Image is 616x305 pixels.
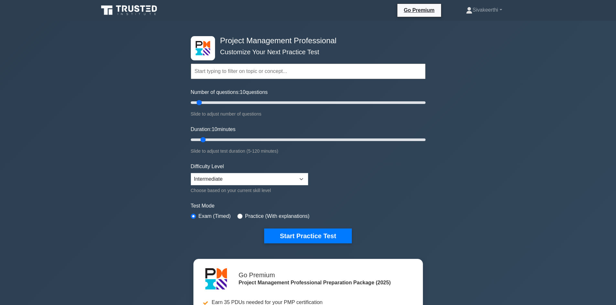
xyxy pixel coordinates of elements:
[191,187,308,194] div: Choose based on your current skill level
[450,4,517,16] a: Sivakeerthi
[199,212,231,220] label: Exam (Timed)
[218,36,394,46] h4: Project Management Professional
[191,88,268,96] label: Number of questions: questions
[245,212,309,220] label: Practice (With explanations)
[264,229,351,243] button: Start Practice Test
[191,64,426,79] input: Start typing to filter on topic or concept...
[191,147,426,155] div: Slide to adjust test duration (5-120 minutes)
[240,89,246,95] span: 10
[211,127,217,132] span: 10
[191,163,224,170] label: Difficulty Level
[400,6,438,14] a: Go Premium
[191,202,426,210] label: Test Mode
[191,126,236,133] label: Duration: minutes
[191,110,426,118] div: Slide to adjust number of questions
